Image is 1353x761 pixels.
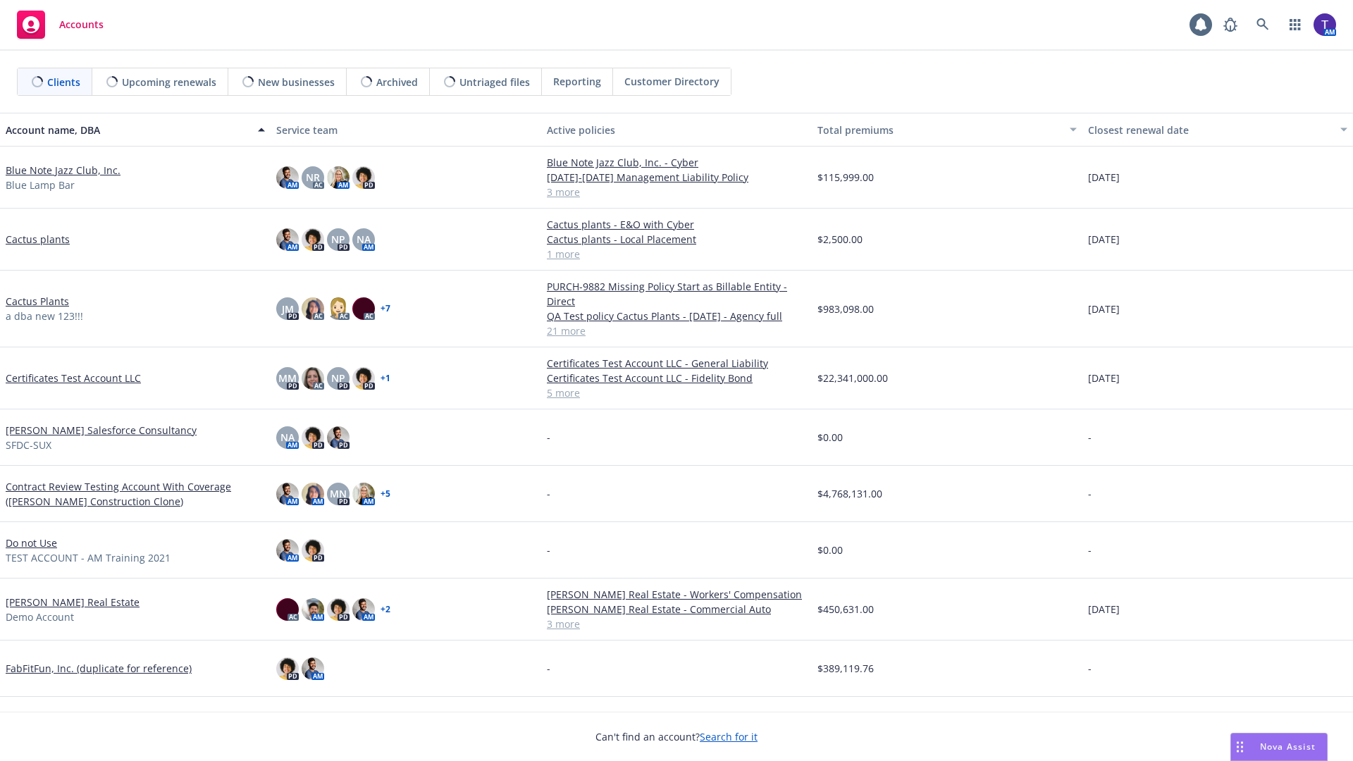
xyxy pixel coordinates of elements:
[547,155,806,170] a: Blue Note Jazz Club, Inc. - Cyber
[817,371,888,385] span: $22,341,000.00
[302,598,324,621] img: photo
[327,598,350,621] img: photo
[1249,11,1277,39] a: Search
[331,371,345,385] span: NP
[352,297,375,320] img: photo
[547,617,806,631] a: 3 more
[271,113,541,147] button: Service team
[547,371,806,385] a: Certificates Test Account LLC - Fidelity Bond
[59,19,104,30] span: Accounts
[817,170,874,185] span: $115,999.00
[278,371,297,385] span: MM
[276,483,299,505] img: photo
[547,486,550,501] span: -
[276,598,299,621] img: photo
[302,297,324,320] img: photo
[1088,486,1092,501] span: -
[6,232,70,247] a: Cactus plants
[331,232,345,247] span: NP
[817,543,843,557] span: $0.00
[276,228,299,251] img: photo
[302,367,324,390] img: photo
[376,75,418,89] span: Archived
[817,302,874,316] span: $983,098.00
[6,661,192,676] a: FabFitFun, Inc. (duplicate for reference)
[282,302,294,316] span: JM
[547,279,806,309] a: PURCH-9882 Missing Policy Start as Billable Entity - Direct
[547,247,806,261] a: 1 more
[6,294,69,309] a: Cactus Plants
[624,74,719,89] span: Customer Directory
[547,602,806,617] a: [PERSON_NAME] Real Estate - Commercial Auto
[327,166,350,189] img: photo
[1088,602,1120,617] span: [DATE]
[1088,232,1120,247] span: [DATE]
[6,371,141,385] a: Certificates Test Account LLC
[352,483,375,505] img: photo
[1088,302,1120,316] span: [DATE]
[817,232,863,247] span: $2,500.00
[1088,371,1120,385] span: [DATE]
[1088,170,1120,185] span: [DATE]
[357,232,371,247] span: NA
[1281,11,1309,39] a: Switch app
[302,228,324,251] img: photo
[122,75,216,89] span: Upcoming renewals
[547,123,806,137] div: Active policies
[1231,734,1249,760] div: Drag to move
[6,610,74,624] span: Demo Account
[547,232,806,247] a: Cactus plants - Local Placement
[302,539,324,562] img: photo
[258,75,335,89] span: New businesses
[817,123,1061,137] div: Total premiums
[302,657,324,680] img: photo
[6,536,57,550] a: Do not Use
[6,309,83,323] span: a dba new 123!!!
[817,602,874,617] span: $450,631.00
[6,423,197,438] a: [PERSON_NAME] Salesforce Consultancy
[6,595,140,610] a: [PERSON_NAME] Real Estate
[352,598,375,621] img: photo
[1260,741,1316,753] span: Nova Assist
[547,185,806,199] a: 3 more
[11,5,109,44] a: Accounts
[381,304,390,313] a: + 7
[6,479,265,509] a: Contract Review Testing Account With Coverage ([PERSON_NAME] Construction Clone)
[547,170,806,185] a: [DATE]-[DATE] Management Liability Policy
[812,113,1082,147] button: Total premiums
[1088,543,1092,557] span: -
[352,166,375,189] img: photo
[330,486,347,501] span: MN
[381,605,390,614] a: + 2
[352,367,375,390] img: photo
[1088,123,1332,137] div: Closest renewal date
[547,217,806,232] a: Cactus plants - E&O with Cyber
[553,74,601,89] span: Reporting
[1088,430,1092,445] span: -
[547,323,806,338] a: 21 more
[6,178,75,192] span: Blue Lamp Bar
[1230,733,1328,761] button: Nova Assist
[817,430,843,445] span: $0.00
[547,430,550,445] span: -
[327,297,350,320] img: photo
[6,438,51,452] span: SFDC-SUX
[541,113,812,147] button: Active policies
[381,374,390,383] a: + 1
[276,657,299,680] img: photo
[459,75,530,89] span: Untriaged files
[381,490,390,498] a: + 5
[547,587,806,602] a: [PERSON_NAME] Real Estate - Workers' Compensation
[276,166,299,189] img: photo
[595,729,758,744] span: Can't find an account?
[1088,661,1092,676] span: -
[306,170,320,185] span: NR
[6,550,171,565] span: TEST ACCOUNT - AM Training 2021
[6,163,121,178] a: Blue Note Jazz Club, Inc.
[1216,11,1244,39] a: Report a Bug
[547,309,806,323] a: QA Test policy Cactus Plants - [DATE] - Agency full
[276,123,536,137] div: Service team
[47,75,80,89] span: Clients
